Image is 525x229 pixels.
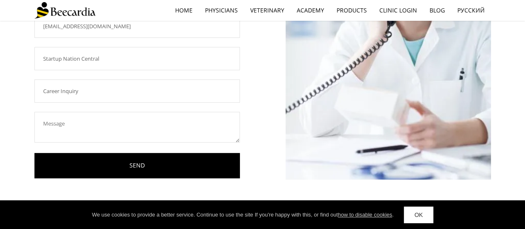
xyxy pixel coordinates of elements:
[34,79,240,103] input: Subject
[34,15,240,38] input: Email
[423,1,451,20] a: Blog
[244,1,291,20] a: Veterinary
[34,2,95,19] img: Beecardia
[34,47,240,70] input: How did you hear about us?
[330,1,373,20] a: Products
[373,1,423,20] a: Clinic Login
[34,153,240,178] a: SEND
[92,211,393,219] div: We use cookies to provide a better service. Continue to use the site If you're happy with this, o...
[338,212,392,218] a: how to disable cookies
[451,1,491,20] a: Русский
[199,1,244,20] a: Physicians
[169,1,199,20] a: home
[291,1,330,20] a: Academy
[404,207,433,223] a: OK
